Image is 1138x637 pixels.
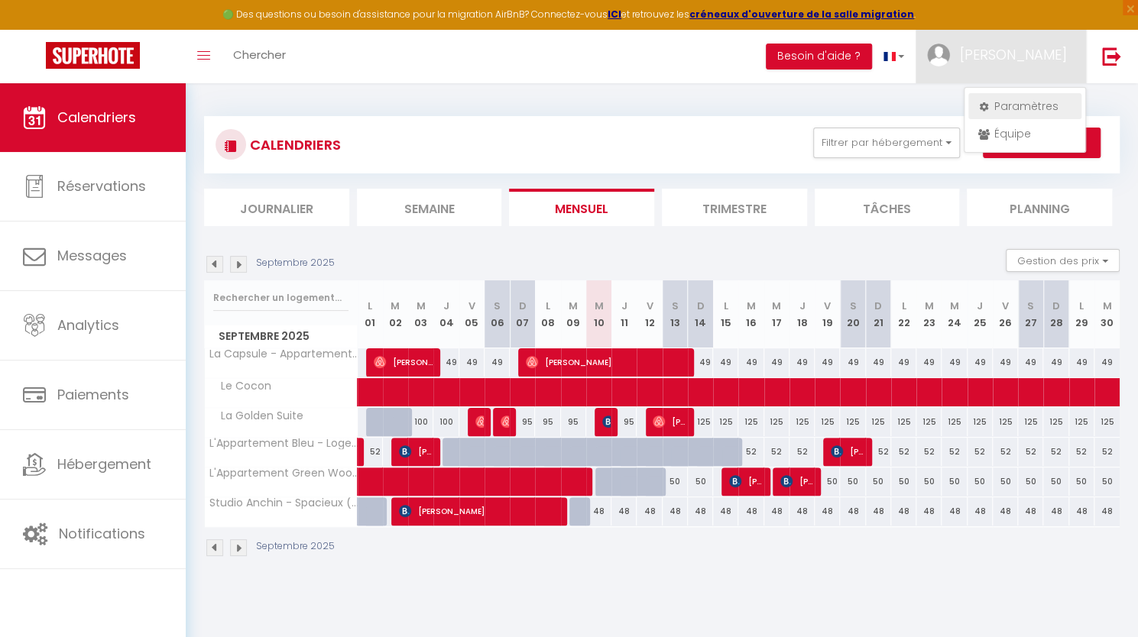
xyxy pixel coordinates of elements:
[831,437,864,466] span: [PERSON_NAME]
[968,348,993,377] div: 49
[866,467,891,496] div: 50
[485,280,510,348] th: 06
[368,299,372,313] abbr: L
[713,348,738,377] div: 49
[968,408,993,436] div: 125
[764,280,789,348] th: 17
[813,128,960,158] button: Filtrer par hébergement
[611,497,637,525] div: 48
[824,299,831,313] abbr: V
[1018,408,1043,436] div: 125
[916,467,942,496] div: 50
[1069,467,1094,496] div: 50
[901,299,906,313] abbr: L
[59,524,145,543] span: Notifications
[433,348,459,377] div: 49
[789,348,815,377] div: 49
[840,497,865,525] div: 48
[207,378,275,395] span: Le Cocon
[57,246,127,265] span: Messages
[475,407,484,436] span: [PERSON_NAME]
[866,348,891,377] div: 49
[399,437,433,466] span: [PERSON_NAME]
[866,438,891,466] div: 52
[1018,497,1043,525] div: 48
[408,280,433,348] th: 03
[916,280,942,348] th: 23
[57,385,129,404] span: Paiements
[621,299,627,313] abbr: J
[1069,408,1094,436] div: 125
[611,408,637,436] div: 95
[840,280,865,348] th: 20
[815,348,840,377] div: 49
[433,280,459,348] th: 04
[891,497,916,525] div: 48
[764,408,789,436] div: 125
[358,280,383,348] th: 01
[546,299,550,313] abbr: L
[1052,299,1060,313] abbr: D
[459,348,485,377] div: 49
[468,299,475,313] abbr: V
[399,496,559,525] span: [PERSON_NAME]
[1043,497,1068,525] div: 48
[738,280,764,348] th: 16
[608,8,621,21] a: ICI
[942,438,967,466] div: 52
[207,497,360,509] span: Studio Anchin - Spacieux (30 m2) et moderne
[968,438,993,466] div: 52
[246,128,341,162] h3: CALENDRIERS
[1043,467,1068,496] div: 50
[222,30,297,83] a: Chercher
[526,348,686,377] span: [PERSON_NAME]
[916,497,942,525] div: 48
[1094,467,1120,496] div: 50
[1018,348,1043,377] div: 49
[1069,348,1094,377] div: 49
[1043,438,1068,466] div: 52
[916,348,942,377] div: 49
[891,348,916,377] div: 49
[561,280,586,348] th: 09
[840,467,865,496] div: 50
[535,280,560,348] th: 08
[866,280,891,348] th: 21
[1094,497,1120,525] div: 48
[950,299,959,313] abbr: M
[729,467,763,496] span: [PERSON_NAME]
[207,408,307,425] span: La Golden Suite
[866,408,891,436] div: 125
[494,299,501,313] abbr: S
[764,438,789,466] div: 52
[46,42,140,69] img: Super Booking
[205,325,357,348] span: Septembre 2025
[738,497,764,525] div: 48
[942,467,967,496] div: 50
[815,408,840,436] div: 125
[780,467,814,496] span: [PERSON_NAME]
[993,467,1018,496] div: 50
[1043,280,1068,348] th: 28
[968,497,993,525] div: 48
[688,497,713,525] div: 48
[57,315,119,335] span: Analytics
[713,408,738,436] div: 125
[1069,497,1094,525] div: 48
[519,299,527,313] abbr: D
[916,438,942,466] div: 52
[815,280,840,348] th: 19
[374,348,433,377] span: [PERSON_NAME]
[233,47,286,63] span: Chercher
[663,497,688,525] div: 48
[459,280,485,348] th: 05
[637,497,662,525] div: 48
[1018,438,1043,466] div: 52
[653,407,686,436] span: [PERSON_NAME]
[891,438,916,466] div: 52
[1018,280,1043,348] th: 27
[942,280,967,348] th: 24
[57,108,136,127] span: Calendriers
[789,497,815,525] div: 48
[1002,299,1009,313] abbr: V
